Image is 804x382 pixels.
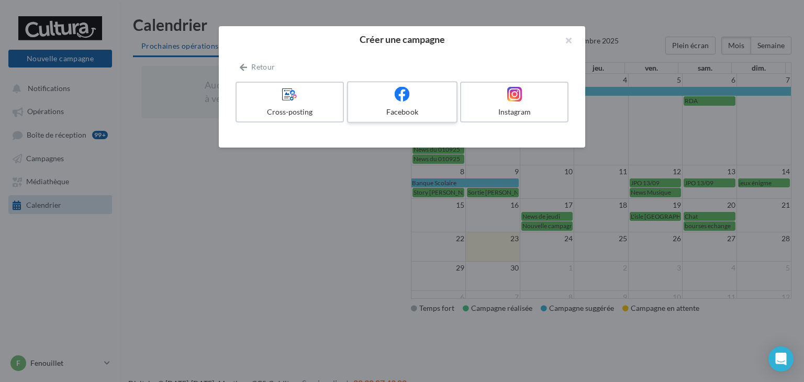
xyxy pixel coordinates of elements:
h2: Créer une campagne [236,35,568,44]
div: Cross-posting [241,107,339,117]
div: Facebook [352,107,452,117]
div: Instagram [465,107,563,117]
div: Open Intercom Messenger [768,346,794,372]
button: Retour [236,61,279,73]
